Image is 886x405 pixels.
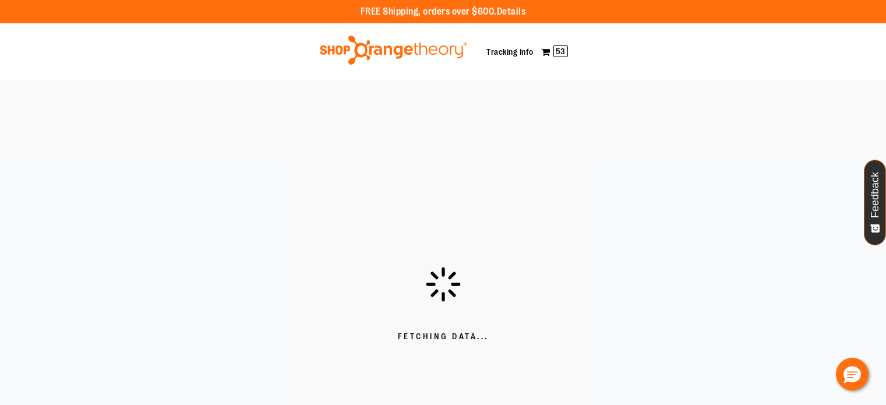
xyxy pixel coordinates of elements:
[486,47,534,57] a: Tracking Info
[497,6,526,17] a: Details
[864,160,886,245] button: Feedback - Show survey
[398,331,489,343] span: Fetching Data...
[361,5,526,19] p: FREE Shipping, orders over $600.
[318,36,469,65] img: Shop Orangetheory
[870,172,881,218] span: Feedback
[553,45,568,57] span: 53
[836,358,869,390] button: Hello, have a question? Let’s chat.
